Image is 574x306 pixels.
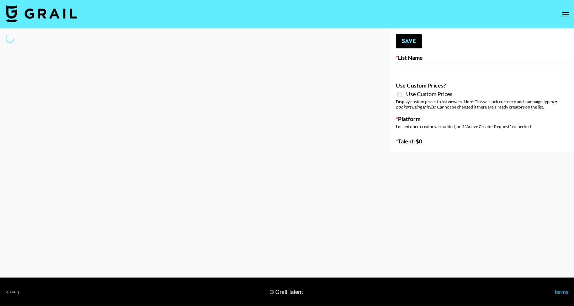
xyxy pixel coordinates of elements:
[554,288,568,295] a: Terms
[396,99,557,110] em: for bookers using this list
[6,5,77,22] img: Grail Talent
[6,290,19,294] div: v [DATE]
[270,288,303,295] div: © Grail Talent
[396,99,568,110] div: Display custom prices to list viewers. Note: This will lock currency and campaign type . Cannot b...
[558,7,573,21] button: open drawer
[396,82,568,89] label: Use Custom Prices?
[396,34,422,48] button: Save
[396,124,568,129] div: Locked once creators are added, or if "Active Creator Request" is checked.
[396,54,568,61] label: List Name
[396,115,568,122] label: Platform
[406,90,452,97] span: Use Custom Prices
[396,138,568,145] label: Talent - $ 0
